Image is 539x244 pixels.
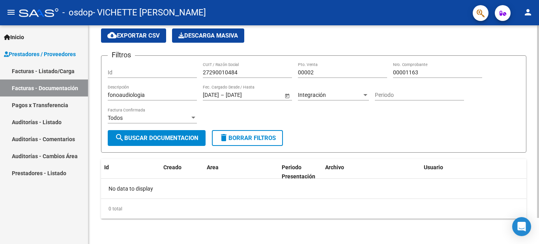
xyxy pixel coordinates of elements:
input: Fecha fin [226,92,264,98]
div: No data to display [101,179,526,199]
span: Integración [298,92,326,98]
span: – [221,92,224,98]
mat-icon: search [115,133,124,142]
button: Descarga Masiva [172,28,244,43]
mat-icon: person [523,8,533,17]
datatable-header-cell: Creado [160,159,204,185]
span: Inicio [4,33,24,42]
span: Buscar Documentacion [115,134,198,142]
span: Creado [163,164,182,170]
mat-icon: menu [6,8,16,17]
button: Buscar Documentacion [108,130,206,146]
span: Exportar CSV [107,32,160,39]
span: Todos [108,115,123,121]
button: Open calendar [283,91,291,100]
span: Id [104,164,109,170]
div: 0 total [101,199,526,219]
span: Area [207,164,219,170]
span: Archivo [325,164,344,170]
div: Open Intercom Messenger [512,217,531,236]
datatable-header-cell: Id [101,159,133,185]
button: Borrar Filtros [212,130,283,146]
span: Usuario [424,164,443,170]
h3: Filtros [108,49,135,61]
span: - VICHETTE [PERSON_NAME] [93,4,206,21]
datatable-header-cell: Usuario [421,159,539,185]
app-download-masive: Descarga masiva de comprobantes (adjuntos) [172,28,244,43]
span: Descarga Masiva [178,32,238,39]
datatable-header-cell: Area [204,159,279,185]
span: Periodo Presentación [282,164,315,180]
input: Fecha inicio [203,92,219,98]
mat-icon: cloud_download [107,30,117,40]
button: Exportar CSV [101,28,166,43]
span: Prestadores / Proveedores [4,50,76,59]
datatable-header-cell: Periodo Presentación [279,159,322,185]
datatable-header-cell: Archivo [322,159,421,185]
span: Borrar Filtros [219,134,276,142]
mat-icon: delete [219,133,228,142]
span: - osdop [62,4,93,21]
